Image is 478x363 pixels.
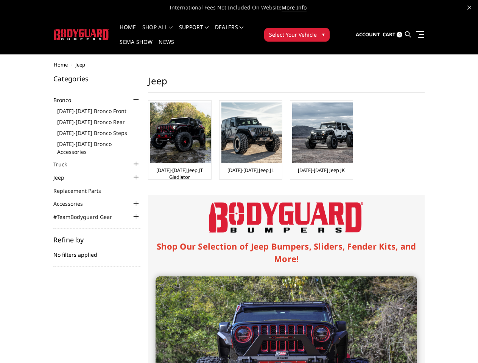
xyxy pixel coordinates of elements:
span: Select Your Vehicle [269,31,317,39]
a: Support [179,25,209,39]
a: [DATE]-[DATE] Bronco Rear [57,118,140,126]
a: Truck [53,160,76,168]
a: [DATE]-[DATE] Jeep JT Gladiator [150,167,209,180]
a: [DATE]-[DATE] Jeep JK [298,167,345,174]
span: Cart [383,31,395,38]
button: Select Your Vehicle [264,28,330,42]
a: Accessories [53,200,92,208]
h5: Refine by [53,236,140,243]
a: [DATE]-[DATE] Bronco Front [57,107,140,115]
a: News [159,39,174,54]
a: Bronco [53,96,81,104]
a: Jeep [53,174,74,181]
a: [DATE]-[DATE] Jeep JL [227,167,274,174]
a: Replacement Parts [53,187,111,195]
span: Jeep [75,61,85,68]
h5: Categories [53,75,140,82]
h1: Shop Our Selection of Jeep Bumpers, Sliders, Fender Kits, and More! [156,240,417,265]
img: Bodyguard Bumpers Logo [209,202,363,233]
span: Account [356,31,380,38]
a: Cart 0 [383,25,402,45]
span: 0 [397,32,402,37]
a: Home [120,25,136,39]
a: [DATE]-[DATE] Bronco Steps [57,129,140,137]
iframe: Chat Widget [440,327,478,363]
a: Home [54,61,68,68]
span: ▾ [322,30,325,38]
div: No filters applied [53,236,140,267]
a: shop all [142,25,173,39]
h1: Jeep [148,75,425,93]
a: SEMA Show [120,39,153,54]
a: Dealers [215,25,244,39]
a: [DATE]-[DATE] Bronco Accessories [57,140,140,156]
a: #TeamBodyguard Gear [53,213,121,221]
a: More Info [282,4,307,11]
a: Account [356,25,380,45]
img: BODYGUARD BUMPERS [54,29,109,40]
